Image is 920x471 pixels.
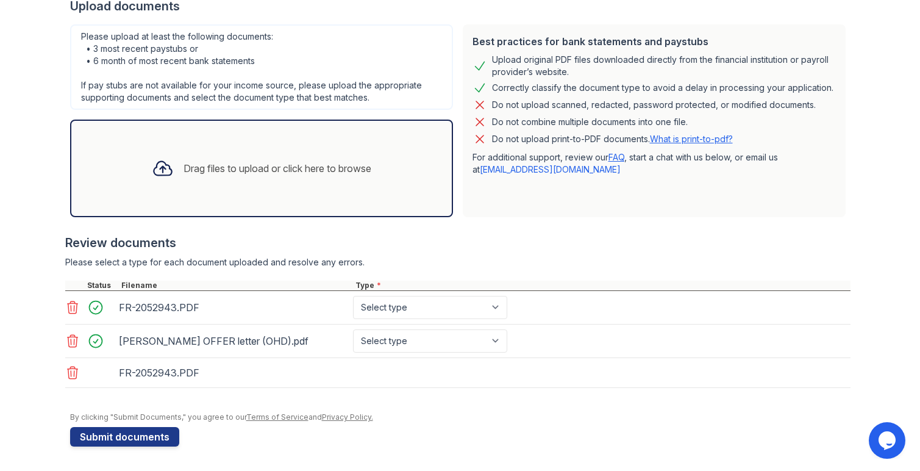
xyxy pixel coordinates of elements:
[246,412,308,422] a: Terms of Service
[472,34,836,49] div: Best practices for bank statements and paystubs
[119,281,353,290] div: Filename
[869,422,908,459] iframe: chat widget
[70,24,453,110] div: Please upload at least the following documents: • 3 most recent paystubs or • 6 month of most rec...
[119,331,348,351] div: [PERSON_NAME] OFFER letter (OHD).pdf
[65,234,850,251] div: Review documents
[608,152,624,162] a: FAQ
[65,256,850,268] div: Please select a type for each document uploaded and resolve any errors.
[119,363,348,383] div: FR-2052943.PDF
[492,81,833,95] div: Correctly classify the document type to avoid a delay in processing your application.
[70,412,850,422] div: By clicking "Submit Documents," you agree to our and
[492,98,816,112] div: Do not upload scanned, redacted, password protected, or modified documents.
[85,281,119,290] div: Status
[480,164,621,174] a: [EMAIL_ADDRESS][DOMAIN_NAME]
[472,151,836,176] p: For additional support, review our , start a chat with us below, or email us at
[650,134,733,144] a: What is print-to-pdf?
[353,281,850,290] div: Type
[492,115,688,129] div: Do not combine multiple documents into one file.
[492,54,836,78] div: Upload original PDF files downloaded directly from the financial institution or payroll provider’...
[70,427,179,447] button: Submit documents
[492,133,733,145] p: Do not upload print-to-PDF documents.
[184,161,371,176] div: Drag files to upload or click here to browse
[119,298,348,317] div: FR-2052943.PDF
[322,412,373,422] a: Privacy Policy.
